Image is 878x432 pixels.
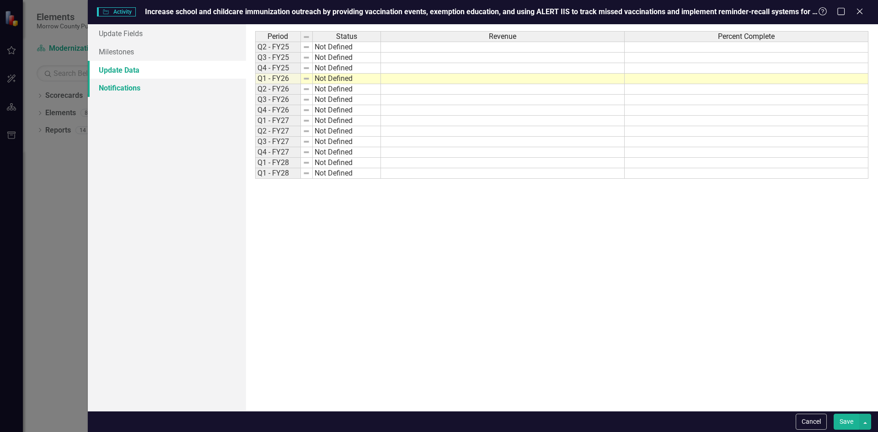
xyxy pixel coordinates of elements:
[313,137,381,147] td: Not Defined
[88,24,246,43] a: Update Fields
[255,53,301,63] td: Q3 - FY25
[303,43,310,51] img: 8DAGhfEEPCf229AAAAAElFTkSuQmCC
[255,116,301,126] td: Q1 - FY27
[313,126,381,137] td: Not Defined
[313,95,381,105] td: Not Defined
[834,414,859,430] button: Save
[255,105,301,116] td: Q4 - FY26
[255,74,301,84] td: Q1 - FY26
[313,105,381,116] td: Not Defined
[313,116,381,126] td: Not Defined
[88,79,246,97] a: Notifications
[303,107,310,114] img: 8DAGhfEEPCf229AAAAAElFTkSuQmCC
[268,32,288,41] span: Period
[313,158,381,168] td: Not Defined
[489,32,516,41] span: Revenue
[88,61,246,79] a: Update Data
[313,53,381,63] td: Not Defined
[303,159,310,166] img: 8DAGhfEEPCf229AAAAAElFTkSuQmCC
[303,75,310,82] img: 8DAGhfEEPCf229AAAAAElFTkSuQmCC
[303,64,310,72] img: 8DAGhfEEPCf229AAAAAElFTkSuQmCC
[255,126,301,137] td: Q2 - FY27
[145,7,877,16] span: Increase school and childcare immunization outreach by providing vaccination events, exemption ed...
[255,42,301,53] td: Q2 - FY25
[303,138,310,145] img: 8DAGhfEEPCf229AAAAAElFTkSuQmCC
[255,147,301,158] td: Q4 - FY27
[313,42,381,53] td: Not Defined
[303,33,310,41] img: 8DAGhfEEPCf229AAAAAElFTkSuQmCC
[313,84,381,95] td: Not Defined
[255,63,301,74] td: Q4 - FY25
[313,63,381,74] td: Not Defined
[303,170,310,177] img: 8DAGhfEEPCf229AAAAAElFTkSuQmCC
[255,158,301,168] td: Q1 - FY28
[303,85,310,93] img: 8DAGhfEEPCf229AAAAAElFTkSuQmCC
[303,96,310,103] img: 8DAGhfEEPCf229AAAAAElFTkSuQmCC
[313,168,381,179] td: Not Defined
[313,74,381,84] td: Not Defined
[796,414,827,430] button: Cancel
[718,32,775,41] span: Percent Complete
[88,43,246,61] a: Milestones
[303,117,310,124] img: 8DAGhfEEPCf229AAAAAElFTkSuQmCC
[255,84,301,95] td: Q2 - FY26
[303,54,310,61] img: 8DAGhfEEPCf229AAAAAElFTkSuQmCC
[336,32,357,41] span: Status
[255,95,301,105] td: Q3 - FY26
[255,168,301,179] td: Q1 - FY28
[303,128,310,135] img: 8DAGhfEEPCf229AAAAAElFTkSuQmCC
[255,137,301,147] td: Q3 - FY27
[313,147,381,158] td: Not Defined
[303,149,310,156] img: 8DAGhfEEPCf229AAAAAElFTkSuQmCC
[97,7,136,16] span: Activity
